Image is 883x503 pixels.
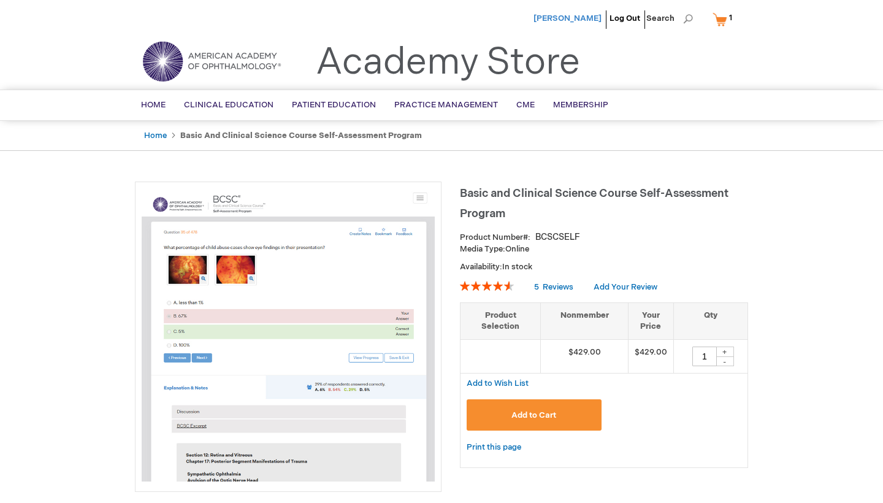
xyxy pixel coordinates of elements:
[534,282,539,292] span: 5
[467,399,602,431] button: Add to Cart
[541,302,629,339] th: Nonmember
[460,244,748,255] p: Online
[673,302,747,339] th: Qty
[692,347,717,366] input: Qty
[541,339,629,373] td: $429.00
[533,13,602,23] a: [PERSON_NAME]
[535,231,580,244] div: BCSCSELF
[460,261,748,273] p: Availability:
[292,100,376,110] span: Patient Education
[460,244,505,254] strong: Media Type:
[543,282,573,292] span: Reviews
[142,188,435,482] img: Basic and Clinical Science Course Self-Assessment Program
[553,100,608,110] span: Membership
[716,347,734,357] div: +
[610,13,640,23] a: Log Out
[534,282,575,292] a: 5 Reviews
[460,187,728,220] span: Basic and Clinical Science Course Self-Assessment Program
[467,440,521,455] a: Print this page
[511,410,556,420] span: Add to Cart
[184,100,273,110] span: Clinical Education
[316,40,580,85] a: Academy Store
[628,339,673,373] td: $429.00
[394,100,498,110] span: Practice Management
[646,6,693,31] span: Search
[460,232,530,242] strong: Product Number
[502,262,532,272] span: In stock
[467,378,529,388] a: Add to Wish List
[516,100,535,110] span: CME
[729,13,732,23] span: 1
[716,356,734,366] div: -
[628,302,673,339] th: Your Price
[710,9,740,30] a: 1
[141,100,166,110] span: Home
[594,282,657,292] a: Add Your Review
[461,302,541,339] th: Product Selection
[144,131,167,140] a: Home
[460,281,514,291] div: 92%
[180,131,422,140] strong: Basic and Clinical Science Course Self-Assessment Program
